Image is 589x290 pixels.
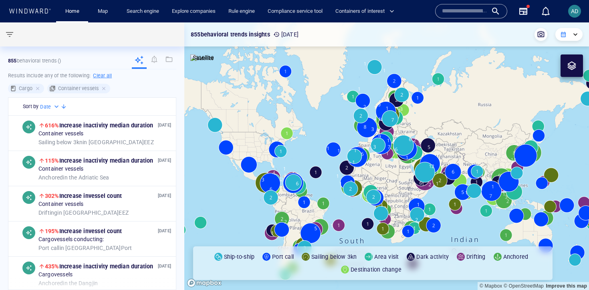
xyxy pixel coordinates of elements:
[571,8,578,14] span: AD
[45,157,153,164] span: Increase in activity median duration
[225,4,258,18] a: Rule engine
[335,7,394,16] span: Containers of interest
[38,201,83,208] span: Container vessels
[45,157,59,164] span: 115%
[38,166,83,173] span: Container vessels
[158,192,171,200] p: [DATE]
[184,22,589,290] canvas: Map
[158,122,171,129] p: [DATE]
[45,122,153,129] span: Increase in activity median duration
[158,263,171,270] p: [DATE]
[38,174,63,181] span: Anchored
[555,254,583,284] iframe: Chat
[264,4,326,18] a: Compliance service tool
[123,4,162,18] a: Search engine
[40,103,61,111] div: Date
[273,30,299,39] p: [DATE]
[19,85,32,93] h6: Cargo
[45,193,122,199] span: Increase in vessel count
[480,283,502,289] a: Mapbox
[45,263,153,270] span: Increase in activity median duration
[38,272,73,279] span: Cargo vessels
[503,252,528,262] p: Anchored
[8,69,176,82] h6: Results include any of the following:
[45,263,59,270] span: 435%
[416,252,449,262] p: Dark activity
[332,4,401,18] button: Containers of interest
[62,4,83,18] a: Home
[8,84,44,93] div: Cargo
[45,122,59,129] span: 616%
[187,278,222,288] a: Mapbox logo
[567,3,583,19] button: AD
[193,53,214,62] p: Satellite
[38,139,154,146] span: in [GEOGRAPHIC_DATA] EEZ
[95,4,114,18] a: Map
[466,252,486,262] p: Drifting
[40,103,51,111] h6: Date
[504,283,544,289] a: OpenStreetMap
[38,174,109,181] span: in the Adriatic Sea
[38,209,129,217] span: in [GEOGRAPHIC_DATA] EEZ
[546,283,587,289] a: Map feedback
[38,245,132,252] span: in [GEOGRAPHIC_DATA] Port
[158,228,171,235] p: [DATE]
[45,193,59,199] span: 302%
[38,139,83,145] span: Sailing below 3kn
[224,252,254,262] p: Ship-to-ship
[190,54,214,62] img: satellite
[58,85,99,93] h6: Container vessels
[59,4,85,18] button: Home
[8,57,61,64] p: behavioral trends ()
[38,245,60,251] span: Port call
[8,58,17,64] strong: 855
[93,72,112,80] h6: Clear all
[91,4,117,18] button: Map
[272,252,294,262] p: Port call
[38,131,83,138] span: Container vessels
[374,252,399,262] p: Area visit
[191,30,270,39] p: 855 behavioral trends insights
[38,236,104,244] span: Cargo vessels conducting:
[541,6,551,16] div: Notification center
[38,209,58,216] span: Drifting
[45,228,59,234] span: 195%
[45,228,122,234] span: Increase in vessel count
[351,265,401,274] p: Destination change
[169,4,219,18] a: Explore companies
[158,157,171,165] p: [DATE]
[23,103,38,111] h6: Sort by
[47,84,110,93] div: Container vessels
[311,252,357,262] p: Sailing below 3kn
